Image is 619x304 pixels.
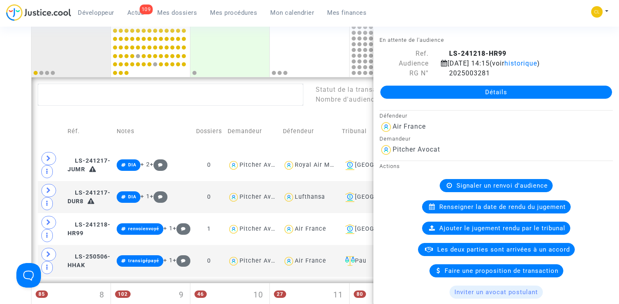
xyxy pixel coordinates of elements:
div: [GEOGRAPHIC_DATA] [342,192,412,202]
span: Mes finances [327,9,366,16]
a: Développeur [71,7,121,19]
span: (voir ) [490,59,540,67]
span: Nombre d'audiences [316,95,382,103]
img: icon-user.svg [380,120,393,134]
div: RG N° [373,68,435,78]
div: Air France [295,225,326,232]
div: Air France [295,257,326,264]
div: Air France [393,123,426,130]
a: Mes finances [321,7,373,19]
span: LS-241217-DUR8 [68,189,111,205]
div: Pitcher Avocat [239,193,285,200]
td: Tribunal [339,114,415,149]
span: Mes procédures [210,9,257,16]
img: icon-user.svg [228,255,239,267]
img: icon-user.svg [283,223,295,235]
span: DIA [128,162,136,168]
span: + 1 [140,193,150,200]
small: Défendeur [380,113,407,119]
div: Pitcher Avocat [393,145,440,153]
span: 9 [179,289,184,301]
span: + 1 [163,257,173,264]
span: Signaler un renvoi d'audience [456,182,548,189]
span: Statut de la transaction [316,86,393,93]
td: 1 [193,213,225,245]
td: 0 [193,181,225,213]
span: LS-241218-HR99 [68,221,111,237]
span: + [173,225,190,232]
td: Défendeur [280,114,339,149]
img: icon-user.svg [228,191,239,203]
span: + [150,161,167,168]
td: Dossiers [193,114,225,149]
b: LS-241218-HR99 [449,50,506,57]
img: icon-banque.svg [345,192,355,202]
iframe: Help Scout Beacon - Open [16,263,41,288]
span: Faire une proposition de transaction [445,267,558,275]
img: icon-user.svg [283,159,295,171]
span: DIA [128,194,136,200]
span: + 1 [163,225,173,232]
span: + [150,193,167,200]
span: + 2 [140,161,150,168]
td: Réf. [65,114,114,149]
img: icon-banque.svg [345,224,355,234]
span: 2025003281 [441,69,490,77]
span: LS-241217-JUMR [68,157,111,173]
img: icon-user.svg [228,159,239,171]
span: 8 [99,289,104,301]
span: Actus [127,9,145,16]
span: renvoienvoyé [128,226,159,231]
span: 27 [274,290,286,298]
span: LS-250506-HHAK [68,253,111,269]
div: Lufthansa [295,193,325,200]
img: f0b917ab549025eb3af43f3c4438ad5d [591,6,603,18]
img: icon-banque.svg [345,160,355,170]
span: Ajouter le jugement rendu par le tribunal [439,225,565,232]
img: icon-user.svg [380,143,393,157]
span: transigépayé [128,258,159,263]
span: 11 [333,289,343,301]
a: Mes dossiers [151,7,203,19]
span: + [173,257,190,264]
span: Mon calendrier [270,9,314,16]
div: [GEOGRAPHIC_DATA] [342,160,412,170]
a: 109Actus [121,7,151,19]
span: Développeur [78,9,114,16]
div: Royal Air Maroc [295,161,343,168]
div: Pitcher Avocat [239,161,285,168]
td: Demandeur [225,114,280,149]
span: Les deux parties sont arrivées à un accord [437,246,570,253]
div: [DATE] 14:15 [435,59,599,68]
span: 85 [36,290,48,298]
img: icon-faciliter-sm.svg [345,256,355,266]
small: En attente de l'audience [380,37,444,43]
small: Actions [380,163,400,169]
div: 109 [140,5,153,14]
span: 46 [194,290,207,298]
span: Mes dossiers [157,9,197,16]
span: 102 [115,290,131,298]
img: icon-user.svg [228,223,239,235]
a: Mon calendrier [264,7,321,19]
small: Demandeur [380,136,411,142]
img: jc-logo.svg [6,4,71,21]
span: 10 [253,289,263,301]
div: Ref. [373,49,435,59]
a: Mes procédures [203,7,264,19]
div: Pitcher Avocat [239,225,285,232]
img: icon-user.svg [283,191,295,203]
div: Pau [342,256,412,266]
td: 0 [193,149,225,181]
span: 80 [354,290,366,298]
div: Audience [373,59,435,68]
div: [GEOGRAPHIC_DATA] [342,224,412,234]
td: 0 [193,245,225,277]
a: Détails [380,86,612,99]
img: icon-user.svg [283,255,295,267]
span: Renseigner la date de rendu du jugement [439,203,566,211]
div: Pitcher Avocat [239,257,285,264]
span: historique [504,59,537,67]
span: Inviter un avocat postulant [454,288,538,296]
td: Notes [114,114,193,149]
